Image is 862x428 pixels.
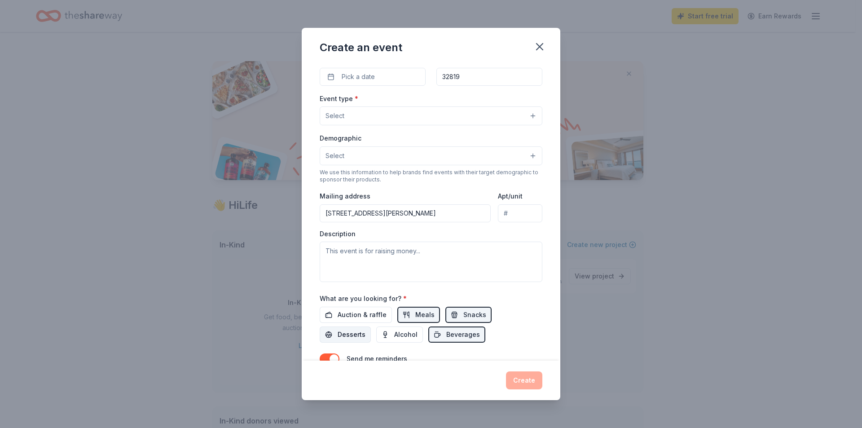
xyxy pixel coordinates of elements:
[320,68,426,86] button: Pick a date
[320,40,402,55] div: Create an event
[498,192,523,201] label: Apt/unit
[320,106,542,125] button: Select
[446,329,480,340] span: Beverages
[320,327,371,343] button: Desserts
[498,204,542,222] input: #
[320,229,356,238] label: Description
[436,68,542,86] input: 12345 (U.S. only)
[320,192,370,201] label: Mailing address
[397,307,440,323] button: Meals
[394,329,418,340] span: Alcohol
[320,169,542,183] div: We use this information to help brands find events with their target demographic to sponsor their...
[463,309,486,320] span: Snacks
[376,327,423,343] button: Alcohol
[347,355,407,362] label: Send me reminders
[320,307,392,323] button: Auction & raffle
[320,134,361,143] label: Demographic
[320,94,358,103] label: Event type
[338,309,387,320] span: Auction & raffle
[445,307,492,323] button: Snacks
[338,329,365,340] span: Desserts
[428,327,485,343] button: Beverages
[320,204,491,222] input: Enter a US address
[320,294,407,303] label: What are you looking for?
[415,309,435,320] span: Meals
[320,146,542,165] button: Select
[325,150,344,161] span: Select
[342,71,375,82] span: Pick a date
[325,110,344,121] span: Select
